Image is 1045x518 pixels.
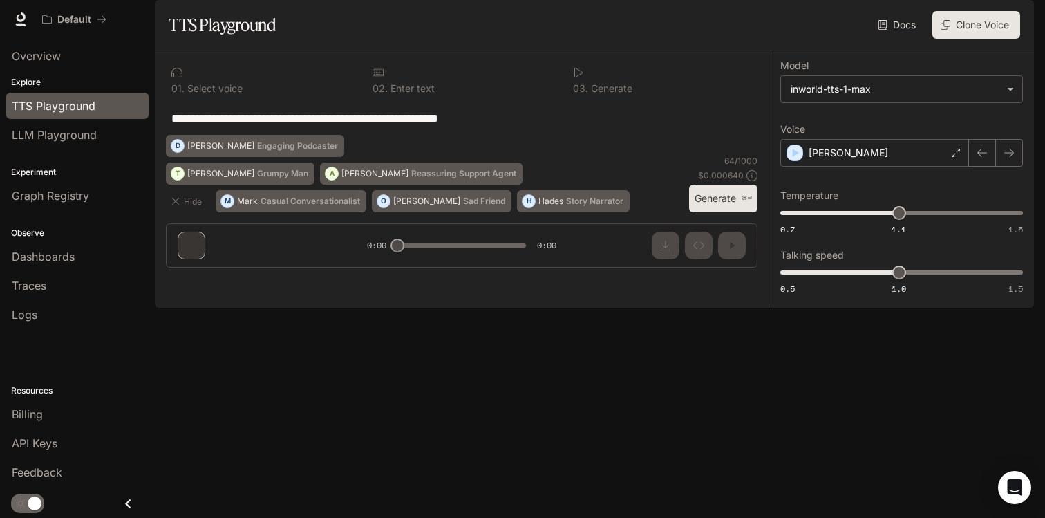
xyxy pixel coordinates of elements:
p: Casual Conversationalist [261,197,360,205]
p: Generate [588,84,632,93]
div: Open Intercom Messenger [998,471,1031,504]
div: M [221,190,234,212]
p: Reassuring Support Agent [411,169,516,178]
div: H [522,190,535,212]
p: Voice [780,124,805,134]
button: Hide [166,190,210,212]
button: Clone Voice [932,11,1020,39]
p: Hades [538,197,563,205]
div: inworld-tts-1-max [791,82,1000,96]
div: A [326,163,338,185]
div: O [377,190,390,212]
a: Docs [875,11,921,39]
button: Generate⌘⏎ [689,185,757,213]
p: Model [780,61,809,71]
p: [PERSON_NAME] [341,169,408,178]
button: MMarkCasual Conversationalist [216,190,366,212]
p: ⌘⏎ [742,194,752,203]
p: Select voice [185,84,243,93]
p: Story Narrator [566,197,623,205]
p: Enter text [388,84,435,93]
div: T [171,163,184,185]
p: [PERSON_NAME] [187,169,254,178]
div: inworld-tts-1-max [781,76,1022,102]
p: Sad Friend [463,197,505,205]
button: D[PERSON_NAME]Engaging Podcaster [166,135,344,157]
button: T[PERSON_NAME]Grumpy Man [166,163,314,185]
span: 1.1 [892,223,906,235]
p: Engaging Podcaster [257,142,338,150]
button: A[PERSON_NAME]Reassuring Support Agent [320,163,522,185]
p: [PERSON_NAME] [393,197,460,205]
p: Mark [237,197,258,205]
span: 1.5 [1008,223,1023,235]
div: D [171,135,184,157]
p: Talking speed [780,250,844,260]
p: 64 / 1000 [724,155,757,167]
span: 0.5 [780,283,795,295]
p: Temperature [780,191,838,201]
p: [PERSON_NAME] [187,142,254,150]
span: 1.0 [892,283,906,295]
p: 0 2 . [373,84,388,93]
span: 0.7 [780,223,795,235]
button: O[PERSON_NAME]Sad Friend [372,190,511,212]
p: [PERSON_NAME] [809,146,888,160]
p: 0 3 . [573,84,588,93]
button: HHadesStory Narrator [517,190,630,212]
h1: TTS Playground [169,11,276,39]
button: All workspaces [36,6,113,33]
p: Default [57,14,91,26]
p: 0 1 . [171,84,185,93]
span: 1.5 [1008,283,1023,295]
p: Grumpy Man [257,169,308,178]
